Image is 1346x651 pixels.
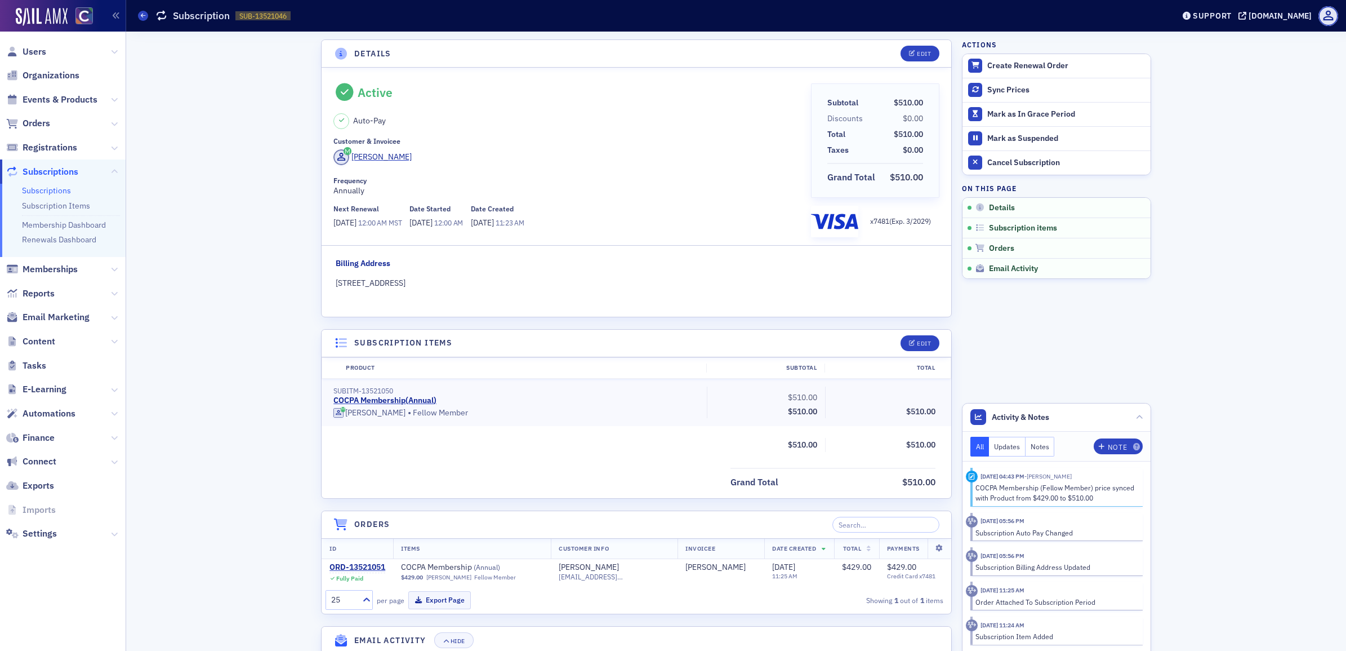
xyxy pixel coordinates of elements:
div: Mark as Suspended [987,134,1145,144]
div: Activity [966,550,978,562]
span: [DATE] [471,218,496,228]
span: $429.00 [887,562,916,572]
span: Activity & Notes [992,411,1049,423]
span: $510.00 [894,129,923,139]
a: Automations [6,408,75,420]
div: Edit [917,340,931,347]
img: SailAMX [16,8,68,26]
span: $0.00 [903,145,923,155]
a: Settings [6,528,57,540]
a: COCPA Membership (Annual) [401,563,543,573]
time: 11/2/2024 05:56 PM [980,552,1024,560]
span: [DATE] [409,218,434,228]
span: [DATE] [772,562,795,572]
h4: Subscription items [354,337,452,349]
a: [PERSON_NAME] [426,574,471,581]
div: [STREET_ADDRESS] [336,277,938,289]
a: Renewals Dashboard [22,234,96,245]
span: Exports [23,480,54,492]
span: $510.00 [788,440,817,450]
a: Organizations [6,69,79,82]
div: Subscription Billing Address Updated [975,562,1135,572]
span: Content [23,335,55,348]
div: Product [338,364,706,373]
h4: On this page [962,183,1151,193]
a: Tasks [6,360,46,372]
a: E-Learning [6,383,66,396]
span: 12:00 AM [358,218,387,227]
span: Date Created [772,544,816,552]
span: Reports [23,287,55,300]
div: [PERSON_NAME] [351,151,412,163]
a: [PERSON_NAME] [685,563,746,573]
h4: Details [354,48,391,60]
a: Users [6,46,46,58]
div: Taxes [827,144,849,156]
span: COCPA Membership [401,563,543,573]
span: $429.00 [842,562,871,572]
div: 25 [331,594,356,606]
span: Dan Baer [685,563,756,573]
span: Email Activity [989,264,1038,274]
span: Users [23,46,46,58]
div: Date Started [409,205,451,213]
div: Discounts [827,113,863,125]
div: Support [1193,11,1232,21]
a: Registrations [6,141,77,154]
span: Connect [23,455,56,468]
input: Search… [832,517,940,533]
div: [DOMAIN_NAME] [1249,11,1312,21]
span: Subscription items [989,223,1057,233]
div: Fully Paid [336,575,363,582]
div: Subscription Auto Pay Changed [975,528,1135,538]
span: Details [989,203,1015,213]
span: SUB-13521046 [239,11,287,21]
span: Customer Info [559,544,609,552]
a: Events & Products [6,94,97,106]
div: Fellow Member [474,574,516,581]
span: Items [401,544,420,552]
span: E-Learning [23,383,66,396]
span: Imports [23,504,56,516]
time: 10/21/2024 11:25 AM [980,586,1024,594]
span: Grand Total [730,476,782,489]
div: Order Attached To Subscription Period [975,597,1135,607]
span: $429.00 [401,574,423,581]
span: $0.00 [903,113,923,123]
a: Reports [6,287,55,300]
a: Connect [6,455,56,468]
div: Activity [966,585,978,597]
div: Grand Total [827,171,875,184]
span: Credit Card x7481 [887,573,944,580]
a: [PERSON_NAME] [333,408,405,418]
span: Taxes [827,144,853,156]
div: Subtotal [706,364,824,373]
a: Subscriptions [22,185,71,196]
span: Registrations [23,141,77,154]
div: Subtotal [827,97,858,109]
a: ORD-13521051 [329,563,385,573]
span: Events & Products [23,94,97,106]
a: Exports [6,480,54,492]
a: Membership Dashboard [22,220,106,230]
a: Memberships [6,263,78,276]
span: [EMAIL_ADDRESS][DOMAIN_NAME] [559,573,670,581]
div: [PERSON_NAME] [345,408,405,418]
div: Total [827,129,845,140]
a: COCPA Membership(Annual) [333,396,436,406]
button: Cancel Subscription [962,150,1151,175]
div: Mark as In Grace Period [987,109,1145,119]
div: Sync Prices [987,85,1145,95]
span: Payments [887,544,920,552]
span: Email Marketing [23,311,90,324]
span: Finance [23,432,55,444]
div: Hide [451,638,465,644]
span: $510.00 [894,98,923,108]
a: View Homepage [68,7,93,26]
div: Frequency [333,176,367,185]
button: [DOMAIN_NAME] [1238,12,1316,20]
button: Notes [1026,437,1055,457]
div: Cancel Subscription [987,158,1145,168]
